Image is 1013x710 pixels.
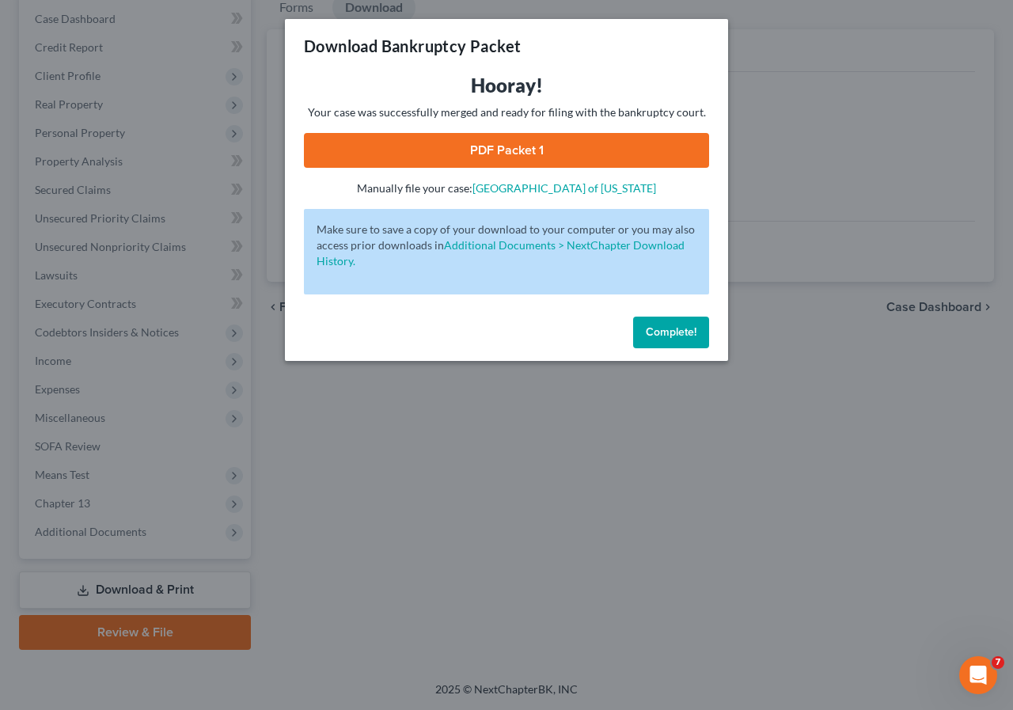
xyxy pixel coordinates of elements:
[959,656,997,694] iframe: Intercom live chat
[472,181,656,195] a: [GEOGRAPHIC_DATA] of [US_STATE]
[317,222,696,269] p: Make sure to save a copy of your download to your computer or you may also access prior downloads in
[633,317,709,348] button: Complete!
[304,104,709,120] p: Your case was successfully merged and ready for filing with the bankruptcy court.
[304,73,709,98] h3: Hooray!
[304,180,709,196] p: Manually file your case:
[304,133,709,168] a: PDF Packet 1
[992,656,1004,669] span: 7
[304,35,521,57] h3: Download Bankruptcy Packet
[317,238,685,268] a: Additional Documents > NextChapter Download History.
[646,325,696,339] span: Complete!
